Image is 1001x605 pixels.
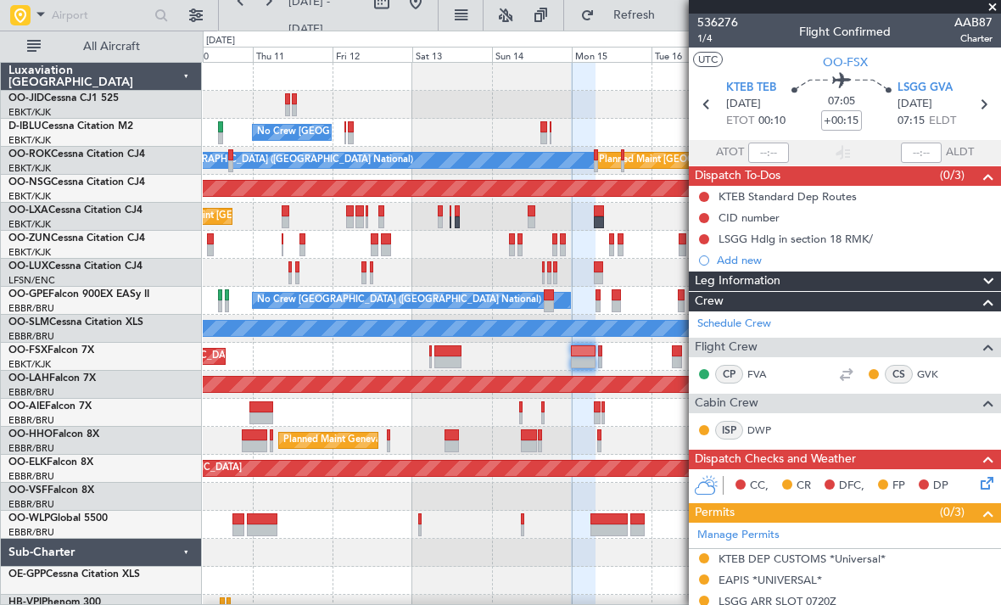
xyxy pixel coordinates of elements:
[8,345,48,356] span: OO-FSX
[8,358,51,371] a: EBKT/KJK
[748,143,789,163] input: --:--
[799,23,891,41] div: Flight Confirmed
[8,134,51,147] a: EBKT/KJK
[898,96,932,113] span: [DATE]
[695,338,758,357] span: Flight Crew
[8,513,50,524] span: OO-WLP
[253,47,333,62] div: Thu 11
[8,457,47,468] span: OO-ELK
[572,47,651,62] div: Mon 15
[8,274,55,287] a: LFSN/ENC
[726,113,754,130] span: ETOT
[8,569,46,580] span: OE-GPP
[717,253,993,267] div: Add new
[8,261,143,272] a: OO-LUXCessna Citation CJ4
[892,478,905,495] span: FP
[8,233,145,244] a: OO-ZUNCessna Citation CJ4
[8,149,51,160] span: OO-ROK
[823,53,868,71] span: OO-FSX
[8,485,94,496] a: OO-VSFFalcon 8X
[8,149,145,160] a: OO-ROKCessna Citation CJ4
[716,144,744,161] span: ATOT
[8,414,54,427] a: EBBR/BRU
[697,31,738,46] span: 1/4
[8,317,49,328] span: OO-SLM
[206,34,235,48] div: [DATE]
[651,47,731,62] div: Tue 16
[898,80,953,97] span: LSGG GVA
[697,527,780,544] a: Manage Permits
[8,373,49,384] span: OO-LAH
[726,96,761,113] span: [DATE]
[8,513,108,524] a: OO-WLPGlobal 5500
[839,478,864,495] span: DFC,
[8,121,133,132] a: D-IBLUCessna Citation M2
[719,189,857,204] div: KTEB Standard Dep Routes
[52,3,149,28] input: Airport
[19,33,184,60] button: All Aircraft
[8,457,93,468] a: OO-ELKFalcon 8X
[98,148,413,173] div: A/C Unavailable [GEOGRAPHIC_DATA] ([GEOGRAPHIC_DATA] National)
[695,503,735,523] span: Permits
[44,41,179,53] span: All Aircraft
[599,148,866,173] div: Planned Maint [GEOGRAPHIC_DATA] ([GEOGRAPHIC_DATA])
[8,261,48,272] span: OO-LUX
[954,14,993,31] span: AAB87
[173,47,253,62] div: Wed 10
[797,478,811,495] span: CR
[8,205,143,216] a: OO-LXACessna Citation CJ4
[758,113,786,130] span: 00:10
[719,232,873,246] div: LSGG Hdlg in section 18 RMK/
[8,485,48,496] span: OO-VSF
[8,246,51,259] a: EBKT/KJK
[933,478,948,495] span: DP
[8,317,143,328] a: OO-SLMCessna Citation XLS
[8,401,92,412] a: OO-AIEFalcon 7X
[8,386,54,399] a: EBBR/BRU
[8,345,94,356] a: OO-FSXFalcon 7X
[8,177,145,188] a: OO-NSGCessna Citation CJ4
[8,373,96,384] a: OO-LAHFalcon 7X
[750,478,769,495] span: CC,
[257,288,541,313] div: No Crew [GEOGRAPHIC_DATA] ([GEOGRAPHIC_DATA] National)
[8,289,48,300] span: OO-GPE
[8,429,53,440] span: OO-HHO
[8,106,51,119] a: EBKT/KJK
[719,552,886,566] div: KTEB DEP CUSTOMS *Universal*
[719,573,822,587] div: EAPIS *UNIVERSAL*
[929,113,956,130] span: ELDT
[695,394,758,413] span: Cabin Crew
[8,429,99,440] a: OO-HHOFalcon 8X
[8,498,54,511] a: EBBR/BRU
[573,2,674,29] button: Refresh
[8,162,51,175] a: EBKT/KJK
[695,450,856,469] span: Dispatch Checks and Weather
[8,302,54,315] a: EBBR/BRU
[8,330,54,343] a: EBBR/BRU
[898,113,925,130] span: 07:15
[719,210,780,225] div: CID number
[8,470,54,483] a: EBBR/BRU
[940,166,965,184] span: (0/3)
[598,9,669,21] span: Refresh
[695,272,780,291] span: Leg Information
[715,365,743,384] div: CP
[885,365,913,384] div: CS
[8,93,119,104] a: OO-JIDCessna CJ1 525
[695,292,724,311] span: Crew
[8,121,42,132] span: D-IBLU
[8,190,51,203] a: EBKT/KJK
[726,80,776,97] span: KTEB TEB
[8,401,45,412] span: OO-AIE
[8,205,48,216] span: OO-LXA
[8,177,51,188] span: OO-NSG
[8,289,149,300] a: OO-GPEFalcon 900EX EASy II
[8,93,44,104] span: OO-JID
[412,47,492,62] div: Sat 13
[954,31,993,46] span: Charter
[917,367,955,382] a: GVK
[693,52,723,67] button: UTC
[8,218,51,231] a: EBKT/KJK
[257,120,541,145] div: No Crew [GEOGRAPHIC_DATA] ([GEOGRAPHIC_DATA] National)
[8,526,54,539] a: EBBR/BRU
